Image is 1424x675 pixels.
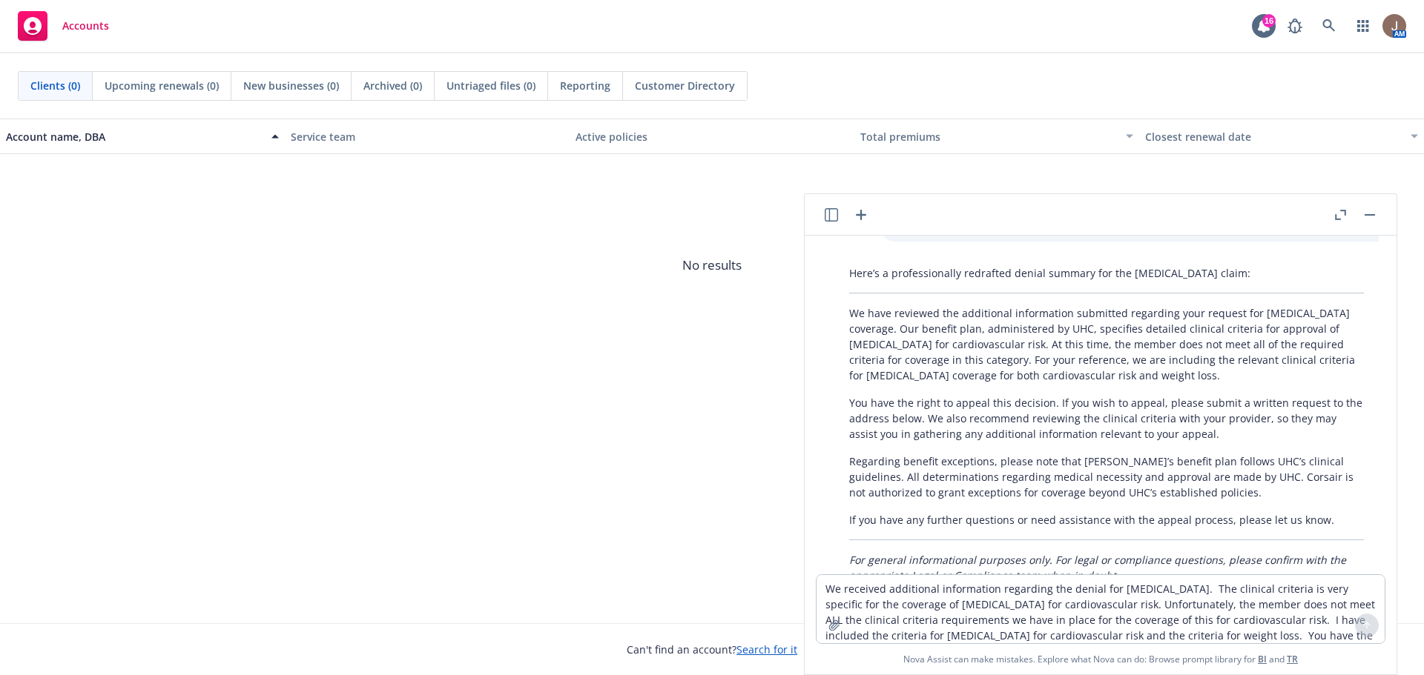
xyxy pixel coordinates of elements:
[105,78,219,93] span: Upcoming renewals (0)
[570,119,854,154] button: Active policies
[627,642,797,657] span: Can't find an account?
[12,5,115,47] a: Accounts
[849,265,1364,281] p: Here’s a professionally redrafted denial summary for the [MEDICAL_DATA] claim:
[446,78,535,93] span: Untriaged files (0)
[291,129,564,144] div: Service team
[560,78,610,93] span: Reporting
[1287,653,1298,665] a: TR
[849,553,1346,582] em: For general informational purposes only. For legal or compliance questions, please confirm with t...
[849,305,1364,383] p: We have reviewed the additional information submitted regarding your request for [MEDICAL_DATA] c...
[849,512,1364,528] p: If you have any further questions or need assistance with the appeal process, please let us know.
[1145,129,1402,144] div: Closest renewal date
[903,644,1298,674] span: Nova Assist can make mistakes. Explore what Nova can do: Browse prompt library for and
[1280,11,1310,41] a: Report a Bug
[243,78,339,93] span: New businesses (0)
[1139,119,1424,154] button: Closest renewal date
[1382,14,1406,38] img: photo
[1262,14,1276,27] div: 16
[860,129,1117,144] div: Total premiums
[736,642,797,656] a: Search for it
[854,119,1139,154] button: Total premiums
[30,78,80,93] span: Clients (0)
[576,129,848,144] div: Active policies
[363,78,422,93] span: Archived (0)
[62,20,109,32] span: Accounts
[285,119,570,154] button: Service team
[849,453,1364,500] p: Regarding benefit exceptions, please note that [PERSON_NAME]’s benefit plan follows UHC’s clinica...
[849,395,1364,442] p: You have the right to appeal this decision. If you wish to appeal, please submit a written reques...
[1258,653,1267,665] a: BI
[1314,11,1344,41] a: Search
[6,129,263,144] div: Account name, DBA
[635,78,735,93] span: Customer Directory
[1348,11,1378,41] a: Switch app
